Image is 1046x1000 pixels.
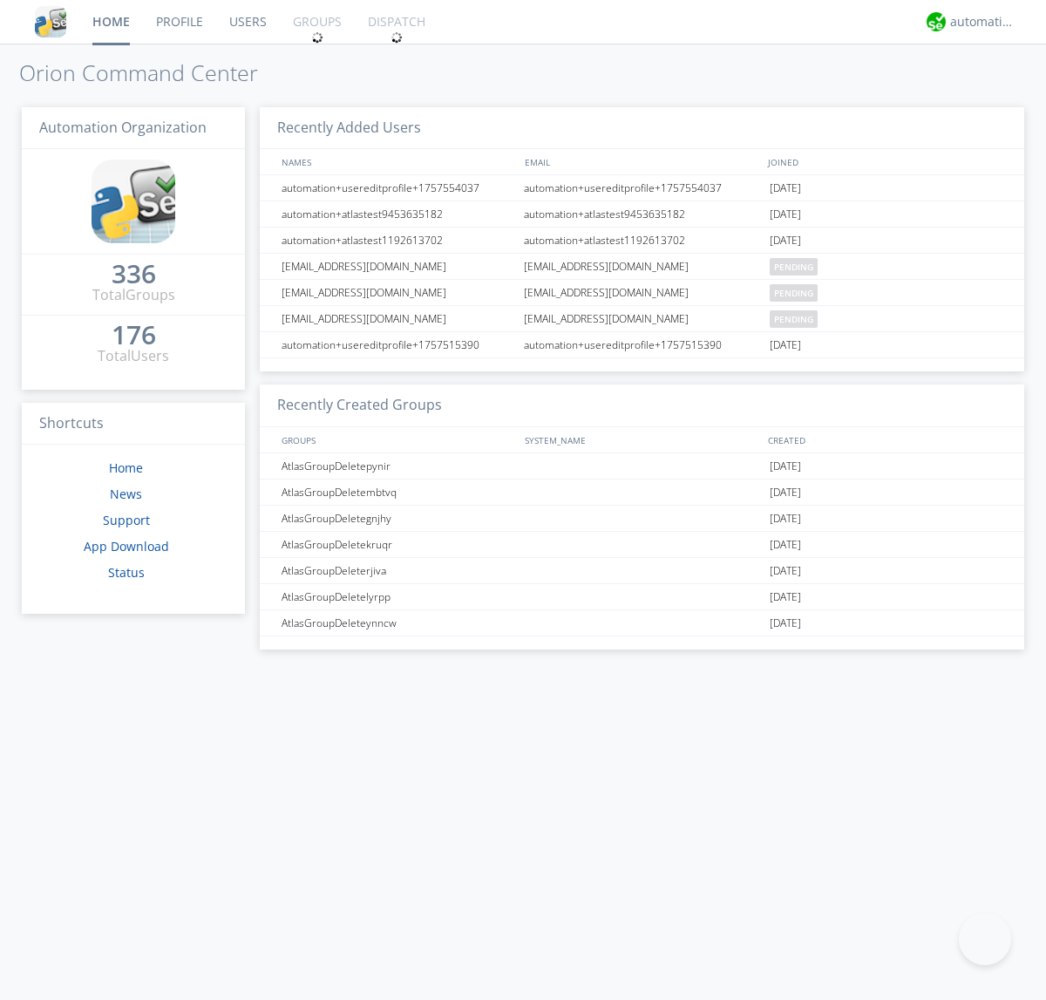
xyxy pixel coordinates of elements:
[520,228,765,253] div: automation+atlastest1192613702
[950,13,1015,31] div: automation+atlas
[260,332,1024,358] a: automation+usereditprofile+1757515390automation+usereditprofile+1757515390[DATE]
[277,149,516,174] div: NAMES
[277,254,519,279] div: [EMAIL_ADDRESS][DOMAIN_NAME]
[39,118,207,137] span: Automation Organization
[260,384,1024,427] h3: Recently Created Groups
[520,254,765,279] div: [EMAIL_ADDRESS][DOMAIN_NAME]
[770,228,801,254] span: [DATE]
[277,201,519,227] div: automation+atlastest9453635182
[260,201,1024,228] a: automation+atlastest9453635182automation+atlastest9453635182[DATE]
[277,584,519,609] div: AtlasGroupDeletelyrpp
[770,310,818,328] span: pending
[770,332,801,358] span: [DATE]
[98,346,169,366] div: Total Users
[260,306,1024,332] a: [EMAIL_ADDRESS][DOMAIN_NAME][EMAIL_ADDRESS][DOMAIN_NAME]pending
[520,201,765,227] div: automation+atlastest9453635182
[260,175,1024,201] a: automation+usereditprofile+1757554037automation+usereditprofile+1757554037[DATE]
[277,228,519,253] div: automation+atlastest1192613702
[277,532,519,557] div: AtlasGroupDeletekruqr
[110,486,142,502] a: News
[260,584,1024,610] a: AtlasGroupDeletelyrpp[DATE]
[277,427,516,452] div: GROUPS
[112,326,156,344] div: 176
[520,306,765,331] div: [EMAIL_ADDRESS][DOMAIN_NAME]
[770,532,801,558] span: [DATE]
[277,306,519,331] div: [EMAIL_ADDRESS][DOMAIN_NAME]
[108,564,145,581] a: Status
[260,107,1024,150] h3: Recently Added Users
[277,480,519,505] div: AtlasGroupDeletembtvq
[770,610,801,636] span: [DATE]
[927,12,946,31] img: d2d01cd9b4174d08988066c6d424eccd
[520,175,765,201] div: automation+usereditprofile+1757554037
[84,538,169,554] a: App Download
[260,228,1024,254] a: automation+atlastest1192613702automation+atlastest1192613702[DATE]
[770,584,801,610] span: [DATE]
[103,512,150,528] a: Support
[391,31,403,44] img: spin.svg
[764,427,1008,452] div: CREATED
[92,160,175,243] img: cddb5a64eb264b2086981ab96f4c1ba7
[764,149,1008,174] div: JOINED
[109,459,143,476] a: Home
[112,265,156,282] div: 336
[277,558,519,583] div: AtlasGroupDeleterjiva
[277,453,519,479] div: AtlasGroupDeletepynir
[520,427,764,452] div: SYSTEM_NAME
[22,403,245,446] h3: Shortcuts
[260,480,1024,506] a: AtlasGroupDeletembtvq[DATE]
[520,332,765,357] div: automation+usereditprofile+1757515390
[770,506,801,532] span: [DATE]
[277,610,519,636] div: AtlasGroupDeleteynncw
[260,453,1024,480] a: AtlasGroupDeletepynir[DATE]
[277,506,519,531] div: AtlasGroupDeletegnjhy
[260,558,1024,584] a: AtlasGroupDeleterjiva[DATE]
[770,453,801,480] span: [DATE]
[520,149,764,174] div: EMAIL
[770,258,818,276] span: pending
[770,480,801,506] span: [DATE]
[260,506,1024,532] a: AtlasGroupDeletegnjhy[DATE]
[770,201,801,228] span: [DATE]
[112,326,156,346] a: 176
[35,6,66,37] img: cddb5a64eb264b2086981ab96f4c1ba7
[92,285,175,305] div: Total Groups
[277,175,519,201] div: automation+usereditprofile+1757554037
[959,913,1011,965] iframe: Toggle Customer Support
[520,280,765,305] div: [EMAIL_ADDRESS][DOMAIN_NAME]
[260,532,1024,558] a: AtlasGroupDeletekruqr[DATE]
[770,284,818,302] span: pending
[770,558,801,584] span: [DATE]
[311,31,323,44] img: spin.svg
[770,175,801,201] span: [DATE]
[112,265,156,285] a: 336
[260,280,1024,306] a: [EMAIL_ADDRESS][DOMAIN_NAME][EMAIL_ADDRESS][DOMAIN_NAME]pending
[260,610,1024,636] a: AtlasGroupDeleteynncw[DATE]
[277,280,519,305] div: [EMAIL_ADDRESS][DOMAIN_NAME]
[260,254,1024,280] a: [EMAIL_ADDRESS][DOMAIN_NAME][EMAIL_ADDRESS][DOMAIN_NAME]pending
[277,332,519,357] div: automation+usereditprofile+1757515390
